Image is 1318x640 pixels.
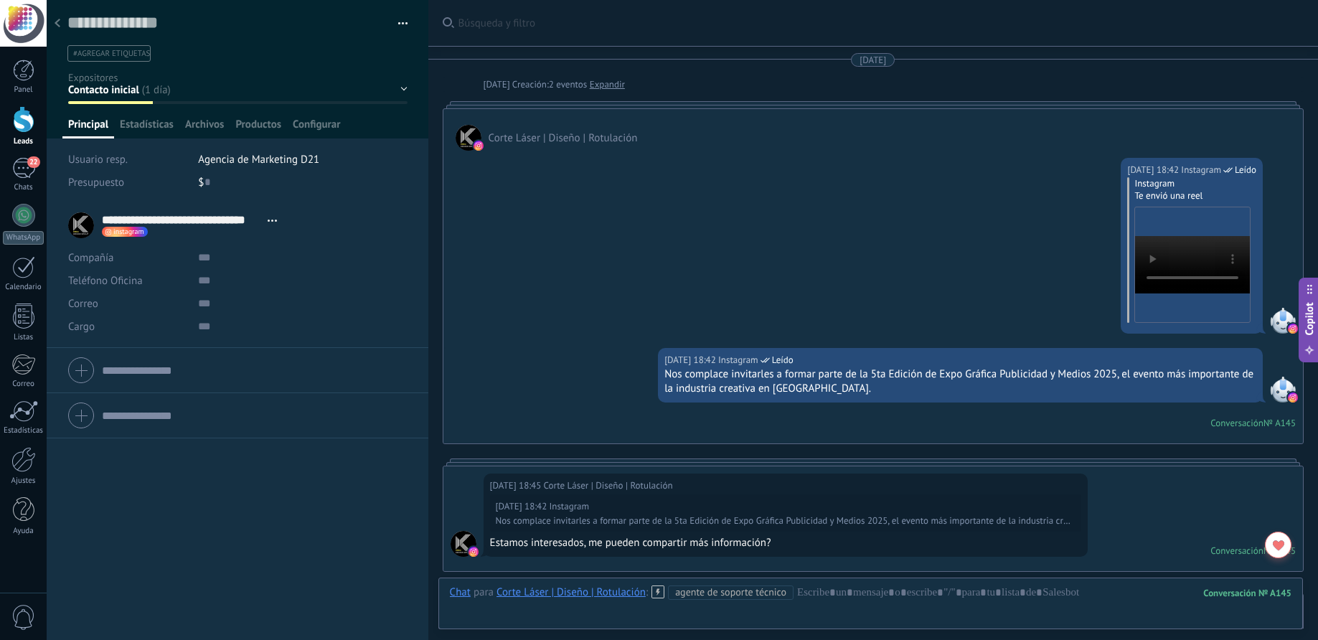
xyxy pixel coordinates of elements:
[469,547,479,557] img: instagram.svg
[456,125,481,151] span: Corte Láser | Diseño | Rotulación
[1288,392,1298,403] img: instagram.svg
[549,77,587,92] span: 2 eventos
[120,118,174,138] span: Estadísticas
[860,53,886,67] div: [DATE]
[590,77,625,92] a: Expandir
[1270,308,1296,334] span: Instagram
[718,353,758,367] span: Instagram
[68,297,98,311] span: Correo
[490,479,544,493] div: [DATE] 18:45
[1288,324,1298,334] img: instagram.svg
[1134,177,1256,202] div: Instagram Te envió una reel
[3,283,44,292] div: Calendario
[3,527,44,536] div: Ayuda
[68,176,124,189] span: Presupuesto
[646,585,648,600] span: :
[451,531,476,557] span: Corte Láser | Diseño | Rotulación
[68,321,95,332] span: Cargo
[235,118,281,138] span: Productos
[1263,545,1296,557] div: № A145
[68,171,187,194] div: Presupuesto
[3,476,44,486] div: Ajustes
[3,231,44,245] div: WhatsApp
[68,269,143,292] button: Teléfono Oficina
[544,479,673,493] span: Corte Láser | Diseño | Rotulación
[68,246,187,269] div: Compañía
[68,153,128,166] span: Usuario resp.
[458,17,1304,30] span: Búsqueda y filtro
[68,315,187,338] div: Cargo
[1270,377,1296,403] span: Instagram
[3,137,44,146] div: Leads
[496,515,1073,527] div: Nos complace invitarles a formar parte de la 5ta Edición de Expo Gráfica Publicidad y Medios 2025...
[3,380,44,389] div: Correo
[664,353,718,367] div: [DATE] 18:42
[484,77,625,92] div: Creación:
[664,367,1256,396] div: Nos complace invitarles a formar parte de la 5ta Edición de Expo Gráfica Publicidad y Medios 2025...
[1127,163,1181,177] div: [DATE] 18:42
[27,156,39,168] span: 22
[3,426,44,436] div: Estadísticas
[185,118,224,138] span: Archivos
[1134,207,1251,323] a: Your browser does not support the video tag.
[550,500,590,512] span: Instagram
[198,153,319,166] span: Agencia de Marketing D21
[490,536,1082,550] div: Estamos interesados, me pueden compartir más información?
[496,585,646,598] div: Corte Láser | Diseño | Rotulación
[73,49,150,59] span: #agregar etiquetas
[474,141,484,151] img: instagram.svg
[3,333,44,342] div: Listas
[198,171,407,194] div: $
[772,353,794,367] span: Leído
[1235,163,1256,177] span: Leído
[3,85,44,95] div: Panel
[1135,236,1250,293] video: Your browser does not support the video tag.
[1181,163,1221,177] span: Instagram
[1263,417,1296,429] div: № A145
[293,118,340,138] span: Configurar
[68,274,143,288] span: Teléfono Oficina
[668,585,794,600] span: Agente de soporte técnico
[68,118,108,138] span: Principal
[1210,417,1263,429] div: Conversación
[496,501,550,512] div: [DATE] 18:42
[68,292,98,315] button: Correo
[1203,587,1291,599] div: 145
[3,183,44,192] div: Chats
[1210,545,1263,557] div: Conversación
[484,77,512,92] div: [DATE]
[113,228,144,235] span: instagram
[1302,303,1317,336] span: Copilot
[474,585,494,600] span: para
[68,148,187,171] div: Usuario resp.
[489,131,638,145] span: Corte Láser | Diseño | Rotulación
